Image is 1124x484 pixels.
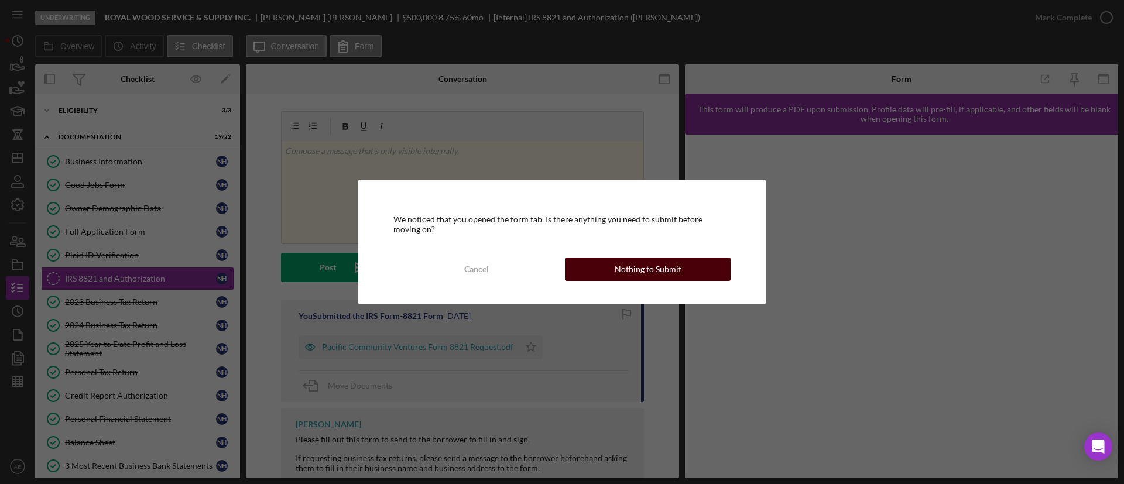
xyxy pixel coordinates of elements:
div: Cancel [464,258,489,281]
div: Open Intercom Messenger [1084,432,1112,461]
div: We noticed that you opened the form tab. Is there anything you need to submit before moving on? [393,215,731,234]
div: Nothing to Submit [615,258,681,281]
button: Nothing to Submit [565,258,731,281]
button: Cancel [393,258,559,281]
